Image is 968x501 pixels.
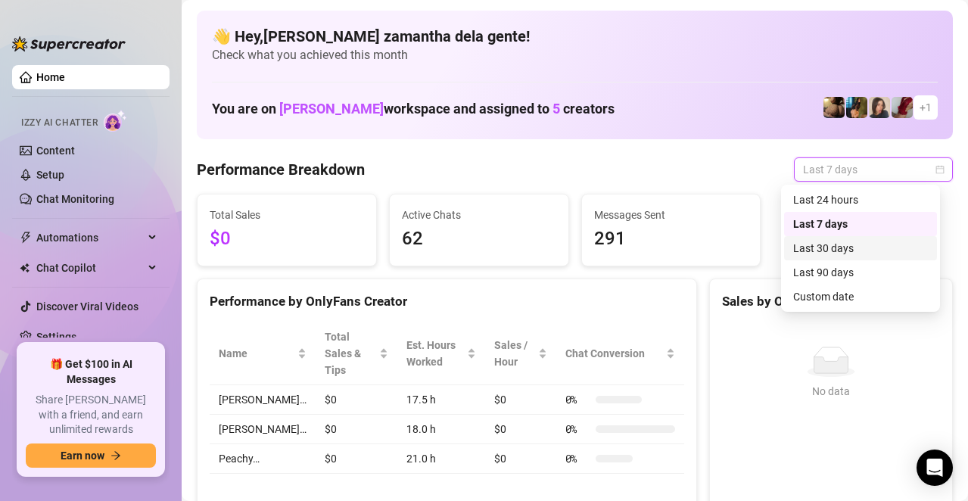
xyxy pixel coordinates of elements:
span: Total Sales & Tips [325,328,376,378]
td: [PERSON_NAME]… [210,415,316,444]
div: Custom date [784,285,937,309]
div: Last 90 days [793,264,928,281]
img: Esme [892,97,913,118]
td: [PERSON_NAME]… [210,385,316,415]
a: Discover Viral Videos [36,300,139,313]
span: Automations [36,226,144,250]
div: Last 24 hours [793,191,928,208]
img: Nina [869,97,890,118]
a: Settings [36,331,76,343]
a: Home [36,71,65,83]
td: $0 [316,385,397,415]
td: $0 [485,444,556,474]
span: Total Sales [210,207,364,223]
img: Chat Copilot [20,263,30,273]
span: 🎁 Get $100 in AI Messages [26,357,156,387]
h4: 👋 Hey, [PERSON_NAME] zamantha dela gente ! [212,26,938,47]
td: Peachy… [210,444,316,474]
th: Total Sales & Tips [316,322,397,385]
span: [PERSON_NAME] [279,101,384,117]
span: Share [PERSON_NAME] with a friend, and earn unlimited rewards [26,393,156,437]
td: $0 [316,444,397,474]
div: Sales by OnlyFans Creator [722,291,940,312]
th: Sales / Hour [485,322,556,385]
span: $0 [210,225,364,254]
td: 18.0 h [397,415,485,444]
div: Last 30 days [784,236,937,260]
div: Last 7 days [793,216,928,232]
div: Custom date [793,288,928,305]
span: 0 % [565,421,590,437]
span: calendar [935,165,945,174]
span: Sales / Hour [494,337,534,370]
div: Last 30 days [793,240,928,257]
img: Milly [846,97,867,118]
img: logo-BBDzfeDw.svg [12,36,126,51]
span: Active Chats [402,207,556,223]
td: $0 [485,385,556,415]
div: Last 7 days [784,212,937,236]
td: $0 [316,415,397,444]
img: Peachy [823,97,845,118]
button: Earn nowarrow-right [26,443,156,468]
div: Last 90 days [784,260,937,285]
a: Chat Monitoring [36,193,114,205]
span: 62 [402,225,556,254]
th: Chat Conversion [556,322,684,385]
span: Chat Conversion [565,345,663,362]
span: thunderbolt [20,232,32,244]
span: + 1 [920,99,932,116]
span: Earn now [61,450,104,462]
div: No data [728,383,934,400]
td: 21.0 h [397,444,485,474]
td: $0 [485,415,556,444]
div: Open Intercom Messenger [917,450,953,486]
span: Check what you achieved this month [212,47,938,64]
div: Last 24 hours [784,188,937,212]
span: Messages Sent [594,207,749,223]
th: Name [210,322,316,385]
span: Izzy AI Chatter [21,116,98,130]
span: arrow-right [110,450,121,461]
span: Name [219,345,294,362]
a: Setup [36,169,64,181]
span: 291 [594,225,749,254]
div: Est. Hours Worked [406,337,464,370]
span: Chat Copilot [36,256,144,280]
img: AI Chatter [104,110,127,132]
div: Performance by OnlyFans Creator [210,291,684,312]
span: 0 % [565,450,590,467]
h4: Performance Breakdown [197,159,365,180]
td: 17.5 h [397,385,485,415]
span: Last 7 days [803,158,944,181]
a: Content [36,145,75,157]
span: 0 % [565,391,590,408]
span: 5 [552,101,560,117]
h1: You are on workspace and assigned to creators [212,101,615,117]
